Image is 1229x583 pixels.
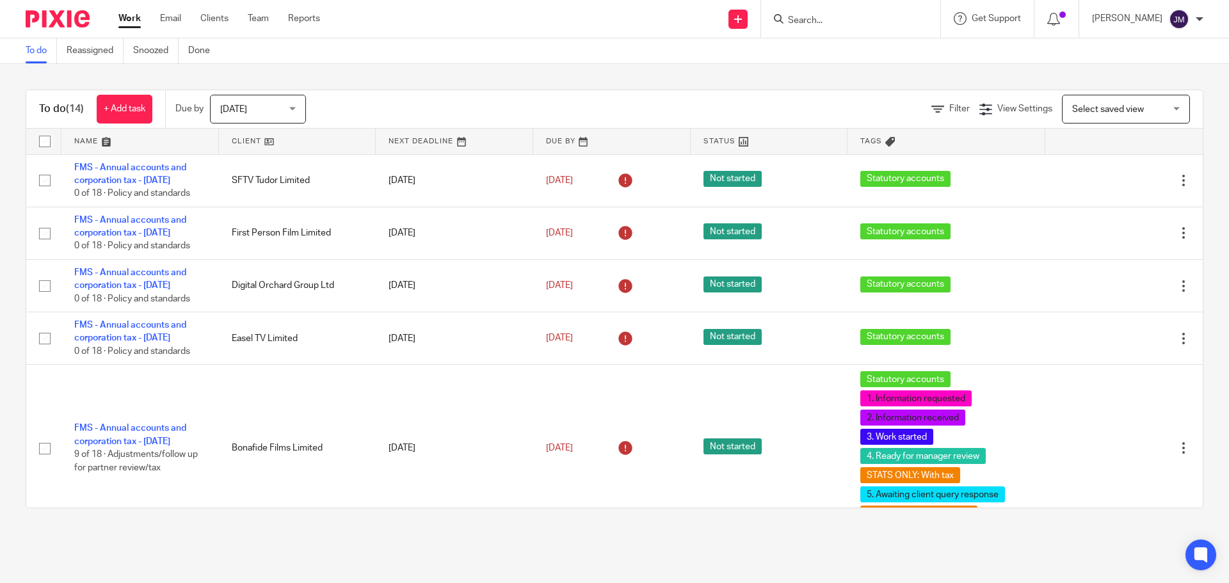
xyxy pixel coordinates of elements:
span: 1. Information requested [860,390,972,406]
td: First Person Film Limited [219,207,376,259]
span: Statutory accounts [860,276,951,292]
span: 9 of 18 · Adjustments/follow up for partner review/tax [74,450,198,472]
p: [PERSON_NAME] [1092,12,1162,25]
a: FMS - Annual accounts and corporation tax - [DATE] [74,321,186,342]
span: [DATE] [220,105,247,114]
span: 0 of 18 · Policy and standards [74,347,190,356]
td: [DATE] [376,312,533,365]
span: Not started [703,329,762,345]
span: 3. Work started [860,429,933,445]
span: [DATE] [546,176,573,185]
span: 4. Ready for manager review [860,448,986,464]
a: Team [248,12,269,25]
img: svg%3E [1169,9,1189,29]
td: SFTV Tudor Limited [219,154,376,207]
h1: To do [39,102,84,116]
span: Statutory accounts [860,171,951,187]
span: Statutory accounts [860,223,951,239]
a: Clients [200,12,229,25]
span: 2. Information received [860,410,965,426]
span: Tags [860,138,882,145]
a: FMS - Annual accounts and corporation tax - [DATE] [74,163,186,185]
a: To do [26,38,57,63]
span: [DATE] [546,281,573,290]
a: FMS - Annual accounts and corporation tax - [DATE] [74,268,186,290]
a: FMS - Annual accounts and corporation tax - [DATE] [74,216,186,237]
span: STATS ONLY: With partner [860,506,977,522]
span: 0 of 18 · Policy and standards [74,294,190,303]
span: View Settings [997,104,1052,113]
td: Easel TV Limited [219,312,376,365]
input: Search [787,15,902,27]
span: [DATE] [546,228,573,237]
span: Statutory accounts [860,329,951,345]
a: Reports [288,12,320,25]
a: Snoozed [133,38,179,63]
span: [DATE] [546,334,573,343]
a: Reassigned [67,38,124,63]
span: Not started [703,276,762,292]
img: Pixie [26,10,90,28]
span: Select saved view [1072,105,1144,114]
a: + Add task [97,95,152,124]
td: [DATE] [376,207,533,259]
span: 0 of 18 · Policy and standards [74,242,190,251]
span: Filter [949,104,970,113]
a: Work [118,12,141,25]
span: Get Support [972,14,1021,23]
span: (14) [66,104,84,114]
span: [DATE] [546,443,573,452]
td: [DATE] [376,365,533,532]
span: Not started [703,223,762,239]
p: Due by [175,102,204,115]
a: FMS - Annual accounts and corporation tax - [DATE] [74,424,186,445]
span: Statutory accounts [860,371,951,387]
span: 5. Awaiting client query response [860,486,1005,502]
span: 0 of 18 · Policy and standards [74,189,190,198]
td: [DATE] [376,154,533,207]
span: Not started [703,171,762,187]
a: Email [160,12,181,25]
span: STATS ONLY: With tax [860,467,960,483]
a: Done [188,38,220,63]
td: Bonafide Films Limited [219,365,376,532]
td: Digital Orchard Group Ltd [219,259,376,312]
span: Not started [703,438,762,454]
td: [DATE] [376,259,533,312]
